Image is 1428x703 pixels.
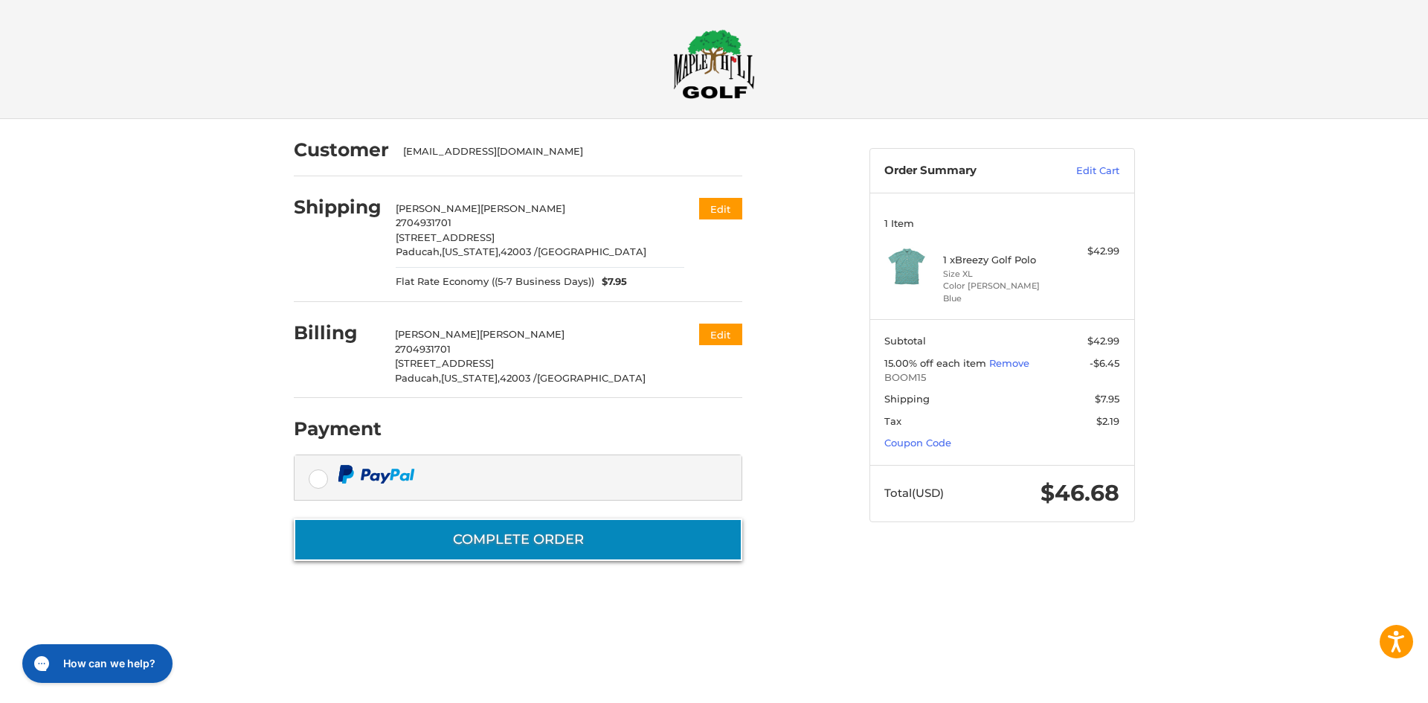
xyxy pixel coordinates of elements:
[396,231,495,243] span: [STREET_ADDRESS]
[537,372,646,384] span: [GEOGRAPHIC_DATA]
[396,275,594,289] span: Flat Rate Economy ((5-7 Business Days))
[1096,415,1119,427] span: $2.19
[441,372,500,384] span: [US_STATE],
[699,198,742,219] button: Edit
[294,196,382,219] h2: Shipping
[884,393,930,405] span: Shipping
[480,202,565,214] span: [PERSON_NAME]
[1041,479,1119,507] span: $46.68
[501,245,538,257] span: 42003 /
[884,217,1119,229] h3: 1 Item
[395,328,480,340] span: [PERSON_NAME]
[943,254,1057,266] h4: 1 x Breezy Golf Polo
[884,486,944,500] span: Total (USD)
[1305,663,1428,703] iframe: Google Customer Reviews
[884,415,901,427] span: Tax
[480,328,565,340] span: [PERSON_NAME]
[338,465,415,484] img: PayPal icon
[1044,164,1119,179] a: Edit Cart
[884,335,926,347] span: Subtotal
[294,519,742,561] button: Complete order
[500,372,537,384] span: 42003 /
[943,280,1057,304] li: Color [PERSON_NAME] Blue
[442,245,501,257] span: [US_STATE],
[1061,244,1119,259] div: $42.99
[699,324,742,345] button: Edit
[538,245,646,257] span: [GEOGRAPHIC_DATA]
[594,275,627,289] span: $7.95
[884,164,1044,179] h3: Order Summary
[1095,393,1119,405] span: $7.95
[294,321,381,344] h2: Billing
[884,357,989,369] span: 15.00% off each item
[396,216,451,228] span: 2704931701
[673,29,755,99] img: Maple Hill Golf
[884,437,951,449] a: Coupon Code
[395,357,494,369] span: [STREET_ADDRESS]
[395,343,451,355] span: 2704931701
[294,138,389,161] h2: Customer
[396,245,442,257] span: Paducah,
[403,144,727,159] div: [EMAIL_ADDRESS][DOMAIN_NAME]
[989,357,1029,369] a: Remove
[396,202,480,214] span: [PERSON_NAME]
[15,639,177,688] iframe: Gorgias live chat messenger
[1087,335,1119,347] span: $42.99
[943,268,1057,280] li: Size XL
[395,372,441,384] span: Paducah,
[294,417,382,440] h2: Payment
[884,370,1119,385] span: BOOM15
[1090,357,1119,369] span: -$6.45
